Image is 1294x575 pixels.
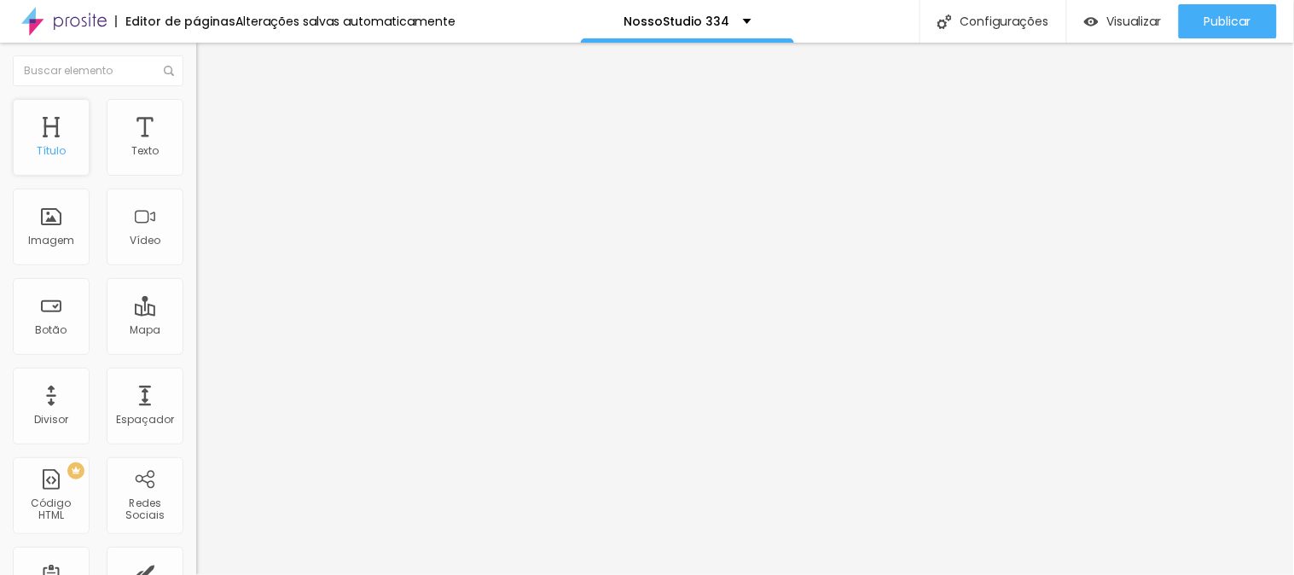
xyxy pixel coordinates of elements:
[130,324,160,336] div: Mapa
[17,497,84,522] div: Código HTML
[115,15,235,27] div: Editor de páginas
[937,15,952,29] img: Icone
[13,55,183,86] input: Buscar elemento
[196,43,1294,575] iframe: Editor
[235,15,456,27] div: Alterações salvas automaticamente
[34,414,68,426] div: Divisor
[1107,15,1162,28] span: Visualizar
[1084,15,1099,29] img: view-1.svg
[111,497,178,522] div: Redes Sociais
[28,235,74,247] div: Imagem
[164,66,174,76] img: Icone
[624,15,730,27] p: NossoStudio 334
[1179,4,1277,38] button: Publicar
[36,324,67,336] div: Botão
[37,145,66,157] div: Título
[1204,15,1251,28] span: Publicar
[130,235,160,247] div: Vídeo
[116,414,174,426] div: Espaçador
[1067,4,1179,38] button: Visualizar
[131,145,159,157] div: Texto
